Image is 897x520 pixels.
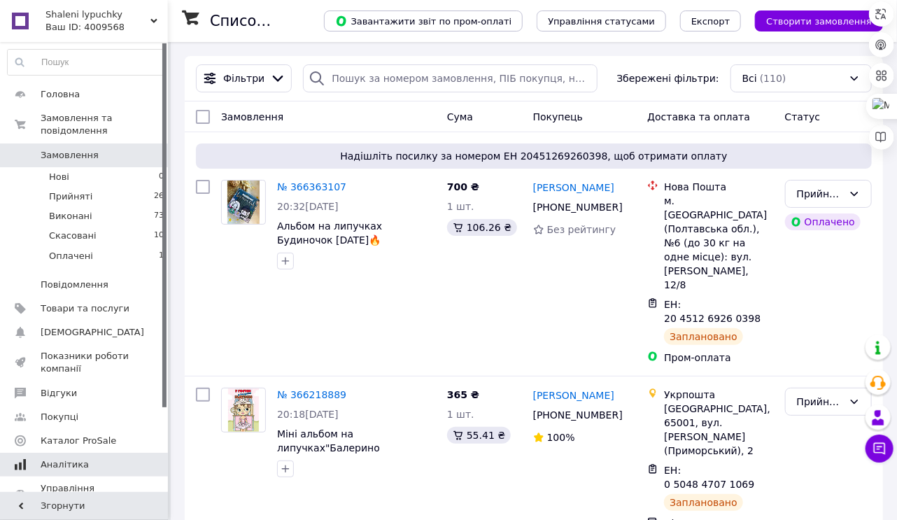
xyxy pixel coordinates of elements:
[447,201,474,212] span: 1 шт.
[755,10,883,31] button: Створити замовлення
[159,171,164,183] span: 0
[447,427,511,444] div: 55.41 ₴
[8,50,164,75] input: Пошук
[41,149,99,162] span: Замовлення
[221,180,266,225] a: Фото товару
[324,10,523,31] button: Завантажити звіт по пром-оплаті
[49,250,93,262] span: Оплачені
[766,16,872,27] span: Створити замовлення
[41,279,108,291] span: Повідомлення
[664,402,773,458] div: [GEOGRAPHIC_DATA], 65001, вул. [PERSON_NAME] (Приморський), 2
[221,111,283,122] span: Замовлення
[691,16,730,27] span: Експорт
[221,388,266,433] a: Фото товару
[303,64,597,92] input: Пошук за номером замовлення, ПІБ покупця, номером телефону, Email, номером накладної
[533,409,623,421] span: [PHONE_NUMBER]
[277,201,339,212] span: 20:32[DATE]
[41,411,78,423] span: Покупці
[797,186,843,202] div: Прийнято
[154,230,164,242] span: 10
[447,409,474,420] span: 1 шт.
[760,73,786,84] span: (110)
[41,350,129,375] span: Показники роботи компанії
[533,181,614,195] a: [PERSON_NAME]
[533,111,583,122] span: Покупець
[547,432,575,443] span: 100%
[447,181,479,192] span: 700 ₴
[223,71,264,85] span: Фільтри
[447,219,517,236] div: 106.26 ₴
[664,351,773,365] div: Пром-оплата
[277,428,380,468] a: Міні альбом на липучках"Балерино Капучино"
[533,388,614,402] a: [PERSON_NAME]
[41,112,168,137] span: Замовлення та повідомлення
[227,181,260,224] img: Фото товару
[533,202,623,213] span: [PHONE_NUMBER]
[447,389,479,400] span: 365 ₴
[45,8,150,21] span: Shaleni lypuchky
[202,149,866,163] span: Надішліть посилку за номером ЕН 20451269260398, щоб отримати оплату
[664,328,743,345] div: Заплановано
[210,13,352,29] h1: Список замовлень
[228,388,259,432] img: Фото товару
[741,15,883,26] a: Створити замовлення
[277,220,382,246] a: Альбом на липучках Будиночок [DATE]🔥
[159,250,164,262] span: 1
[41,387,77,400] span: Відгуки
[742,71,757,85] span: Всі
[797,394,843,409] div: Прийнято
[41,458,89,471] span: Аналітика
[664,194,773,292] div: м. [GEOGRAPHIC_DATA] (Полтавська обл.), №6 (до 30 кг на одне місце): вул. [PERSON_NAME], 12/8
[547,224,616,235] span: Без рейтингу
[277,181,346,192] a: № 366363107
[664,465,754,490] span: ЕН: 0 5048 4707 1069
[49,171,69,183] span: Нові
[41,482,129,507] span: Управління сайтом
[277,409,339,420] span: 20:18[DATE]
[537,10,666,31] button: Управління статусами
[41,435,116,447] span: Каталог ProSale
[447,111,473,122] span: Cума
[41,88,80,101] span: Головна
[41,326,144,339] span: [DEMOGRAPHIC_DATA]
[647,111,750,122] span: Доставка та оплата
[616,71,719,85] span: Збережені фільтри:
[664,299,761,324] span: ЕН: 20 4512 6926 0398
[41,302,129,315] span: Товари та послуги
[335,15,511,27] span: Завантажити звіт по пром-оплаті
[680,10,742,31] button: Експорт
[785,213,861,230] div: Оплачено
[866,435,894,463] button: Чат з покупцем
[154,190,164,203] span: 26
[664,180,773,194] div: Нова Пошта
[664,494,743,511] div: Заплановано
[49,190,92,203] span: Прийняті
[785,111,821,122] span: Статус
[49,230,97,242] span: Скасовані
[49,210,92,223] span: Виконані
[664,388,773,402] div: Укрпошта
[45,21,168,34] div: Ваш ID: 4009568
[277,389,346,400] a: № 366218889
[548,16,655,27] span: Управління статусами
[154,210,164,223] span: 73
